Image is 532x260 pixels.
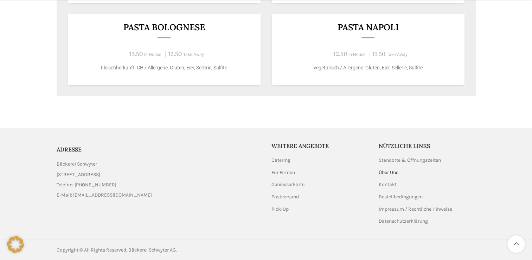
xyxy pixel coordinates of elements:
[57,181,261,189] a: List item link
[387,52,408,57] span: Take-Away
[129,50,143,58] span: 13.50
[57,160,97,168] span: Bäckerei Schwyter
[348,52,366,57] span: In-House
[271,157,291,164] a: Catering
[379,169,399,176] a: Über Uns
[57,246,263,254] div: Copyright © All Rights Reserved. Bäckerei Schwyter AG.
[379,193,423,200] a: Bestellbedingungen
[280,23,456,32] h3: Pasta Napoli
[271,181,305,188] a: Geniesserkarte
[57,171,100,179] span: [STREET_ADDRESS]
[507,235,525,253] a: Scroll to top button
[379,157,442,164] a: Standorte & Öffnungszeiten
[379,218,429,225] a: Datenschutzerklärung
[379,181,397,188] a: Kontakt
[57,191,152,199] span: E-Mail: [EMAIL_ADDRESS][DOMAIN_NAME]
[333,50,347,58] span: 12.50
[57,146,82,153] span: ADRESSE
[76,64,252,72] p: Fleischherkunft: CH / Allergene: Gluten, Eier, Sellerie, Sulfite
[144,52,161,57] span: In-House
[379,206,453,213] a: Impressum / Rechtliche Hinweise
[271,193,300,200] a: Postversand
[280,64,456,72] p: vegetarisch / Allergene: Gluten, Eier, Sellerie, Sulfite
[271,142,368,150] h5: Weitere Angebote
[271,206,289,213] a: Pick-Up
[372,50,385,58] span: 11.50
[379,142,476,150] h5: Nützliche Links
[183,52,204,57] span: Take-Away
[168,50,182,58] span: 12.50
[76,23,252,32] h3: Pasta Bolognese
[271,169,296,176] a: Für Firmen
